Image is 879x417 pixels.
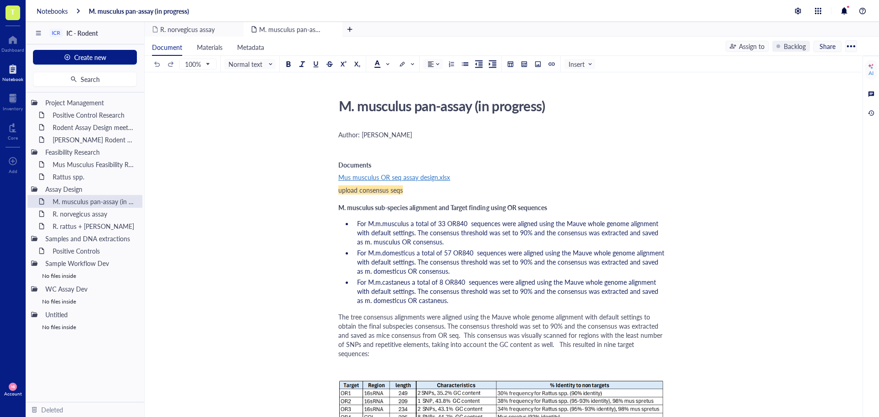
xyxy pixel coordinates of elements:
a: Core [8,120,18,141]
span: For M.m.musculus a total of 33 OR840 sequences were aligned using the Mauve whole genome alignmen... [357,219,660,246]
button: Share [814,41,841,52]
span: Insert [569,60,593,68]
div: [PERSON_NAME] Rodent Test Full Proposal [49,133,139,146]
span: 100% [185,60,209,68]
span: Documents [338,160,371,169]
a: M. musculus pan-assay (in progress) [89,7,189,15]
div: No files inside [27,321,142,334]
div: No files inside [27,295,142,308]
span: upload consensus seqs [338,185,403,195]
div: Positive Controls [49,244,139,257]
div: Mus Musculus Feasibility Research [49,158,139,171]
button: Search [33,72,137,87]
span: MB [11,385,15,389]
div: Project Management [41,96,139,109]
div: No files inside [27,270,142,282]
div: Backlog [784,41,806,51]
span: Metadata [237,43,264,52]
span: Materials [197,43,222,52]
span: Normal text [228,60,273,68]
div: M. musculus pan-assay (in progress) [49,195,139,208]
span: Create new [74,54,106,61]
div: Positive Control Research [49,108,139,121]
div: Core [8,135,18,141]
div: ICR [52,30,60,36]
span: The tree consensus alignments were aligned using the Mauve whole genome alignment with default se... [338,312,664,358]
div: M. musculus pan-assay (in progress) [335,94,661,117]
div: Feasibility Research [41,146,139,158]
div: Sample Workflow Dev [41,257,139,270]
div: Add [9,168,17,174]
span: Search [81,76,100,83]
a: Notebook [2,62,23,82]
a: Notebooks [37,7,68,15]
a: Dashboard [1,32,24,53]
span: IC - Rodent [66,28,98,38]
div: Untitled [41,308,139,321]
button: Create new [33,50,137,65]
div: AI [868,70,874,77]
div: Assay Design [41,183,139,195]
span: Share [819,42,836,50]
div: Rodent Assay Design meeting_[DATE] [49,121,139,134]
div: WC Assay Dev [41,282,139,295]
span: For M.m.domesticus a total of 57 OR840 sequences were aligned using the Mauve whole genome alignm... [357,248,666,276]
span: Author: [PERSON_NAME] [338,130,412,139]
div: Rattus spp. [49,170,139,183]
div: Dashboard [1,47,24,53]
a: Inventory [3,91,23,111]
div: Notebook [2,76,23,82]
div: Account [4,391,22,396]
span: Mus musculus OR seq assay design.xlsx [338,173,450,182]
span: T [11,6,15,17]
div: R. rattus + [PERSON_NAME] [49,220,139,233]
span: For M.m.castaneus a total of 8 OR840 sequences were aligned using the Mauve whole genome alignmen... [357,277,660,305]
div: Assign to [739,41,765,51]
span: Document [152,43,182,52]
div: R. norvegicus assay [49,207,139,220]
span: M. musculus sub-species alignment and Target finding using OR sequences [338,203,547,212]
div: Inventory [3,106,23,111]
div: Samples and DNA extractions [41,232,139,245]
div: Deleted [41,405,63,415]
